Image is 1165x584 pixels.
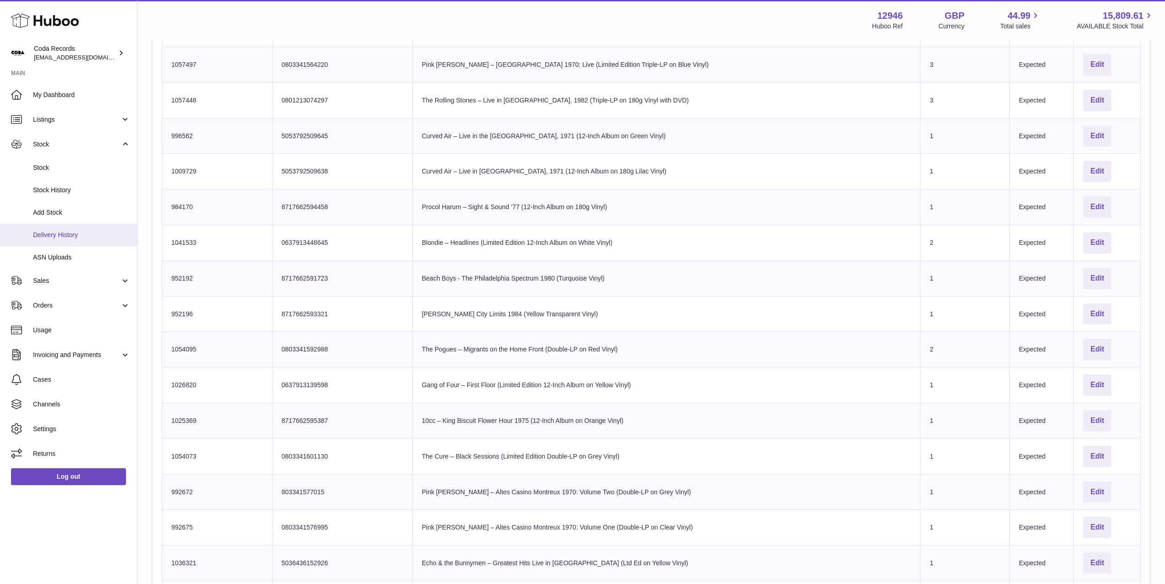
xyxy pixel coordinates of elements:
[162,225,273,260] td: 1041533
[1103,10,1143,22] span: 15,809.61
[1009,546,1073,581] td: Expected
[412,189,920,225] td: Procol Harum – Sight & Sound ’77 (12-Inch Album on 180g Vinyl)
[1083,161,1111,182] button: Edit
[412,118,920,154] td: Curved Air – Live in the [GEOGRAPHIC_DATA], 1971 (12-Inch Album on Green Vinyl)
[33,91,130,99] span: My Dashboard
[920,332,1009,368] td: 2
[412,510,920,546] td: Pink [PERSON_NAME] – Altes Casino Montreux 1970: Volume One (Double-LP on Clear Vinyl)
[920,438,1009,474] td: 1
[162,332,273,368] td: 1054095
[920,260,1009,296] td: 1
[1083,90,1111,111] button: Edit
[272,474,412,510] td: 803341577015
[272,260,412,296] td: 8717662591723
[1083,552,1111,574] button: Edit
[1083,303,1111,325] button: Edit
[33,253,130,262] span: ASN Uploads
[33,140,120,149] span: Stock
[1009,296,1073,332] td: Expected
[33,326,130,335] span: Usage
[412,474,920,510] td: Pink [PERSON_NAME] – Altes Casino Montreux 1970: Volume Two (Double-LP on Grey Vinyl)
[920,546,1009,581] td: 1
[162,296,273,332] td: 952196
[272,510,412,546] td: 0803341576995
[272,82,412,118] td: 0801213074297
[920,154,1009,189] td: 1
[1009,260,1073,296] td: Expected
[1083,446,1111,467] button: Edit
[1083,232,1111,254] button: Edit
[412,225,920,260] td: Blondie – Headlines (Limited Edition 12-Inch Album on White Vinyl)
[412,260,920,296] td: Beach Boys - The Philadelphia Spectrum 1980 (Turquoise Vinyl)
[1083,517,1111,538] button: Edit
[272,403,412,438] td: 8717662595387
[34,54,135,61] span: [EMAIL_ADDRESS][DOMAIN_NAME]
[1009,438,1073,474] td: Expected
[1009,474,1073,510] td: Expected
[412,403,920,438] td: 10cc – King Biscuit Flower Hour 1975 (12-Inch Album on Orange Vinyl)
[1083,54,1111,76] button: Edit
[1083,374,1111,396] button: Edit
[412,438,920,474] td: The Cure – Black Sessions (Limited Edition Double-LP on Grey Vinyl)
[920,189,1009,225] td: 1
[33,400,130,409] span: Channels
[1009,368,1073,403] td: Expected
[412,82,920,118] td: The Rolling Stones – Live in [GEOGRAPHIC_DATA], 1982 (Triple-LP on 180g Vinyl with DVD)
[1009,510,1073,546] td: Expected
[1007,10,1030,22] span: 44.99
[162,438,273,474] td: 1054073
[920,82,1009,118] td: 3
[1009,82,1073,118] td: Expected
[33,115,120,124] span: Listings
[33,208,130,217] span: Add Stock
[1077,10,1154,31] a: 15,809.61 AVAILABLE Stock Total
[1083,268,1111,289] button: Edit
[920,368,1009,403] td: 1
[33,449,130,458] span: Returns
[1009,225,1073,260] td: Expected
[1009,118,1073,154] td: Expected
[412,296,920,332] td: [PERSON_NAME] City Limits 1984 (Yellow Transparent Vinyl)
[162,82,273,118] td: 1057448
[1000,22,1041,31] span: Total sales
[11,468,126,485] a: Log out
[272,154,412,189] td: 5053792509638
[1009,47,1073,82] td: Expected
[1083,481,1111,503] button: Edit
[162,47,273,82] td: 1057497
[272,296,412,332] td: 8717662593321
[1009,189,1073,225] td: Expected
[920,118,1009,154] td: 1
[33,301,120,310] span: Orders
[162,260,273,296] td: 952192
[272,189,412,225] td: 8717662594458
[272,368,412,403] td: 0637913139598
[162,154,273,189] td: 1009729
[33,425,130,433] span: Settings
[1009,332,1073,368] td: Expected
[162,368,273,403] td: 1026820
[11,46,25,60] img: haz@pcatmedia.com
[1083,125,1111,147] button: Edit
[33,163,130,172] span: Stock
[939,22,965,31] div: Currency
[1083,339,1111,360] button: Edit
[1077,22,1154,31] span: AVAILABLE Stock Total
[162,546,273,581] td: 1036321
[33,351,120,359] span: Invoicing and Payments
[272,47,412,82] td: 0803341564220
[412,368,920,403] td: Gang of Four – First Floor (Limited Edition 12-Inch Album on Yellow Vinyl)
[33,276,120,285] span: Sales
[920,474,1009,510] td: 1
[412,332,920,368] td: The Pogues – Migrants on the Home Front (Double-LP on Red Vinyl)
[1083,196,1111,218] button: Edit
[162,403,273,438] td: 1025369
[162,118,273,154] td: 996562
[412,154,920,189] td: Curved Air – Live in [GEOGRAPHIC_DATA], 1971 (12-Inch Album on 180g Lilac Vinyl)
[162,474,273,510] td: 992672
[1083,410,1111,432] button: Edit
[272,546,412,581] td: 5036436152926
[920,225,1009,260] td: 2
[33,231,130,239] span: Delivery History
[412,47,920,82] td: Pink [PERSON_NAME] – [GEOGRAPHIC_DATA] 1970: Live (Limited Edition Triple-LP on Blue Vinyl)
